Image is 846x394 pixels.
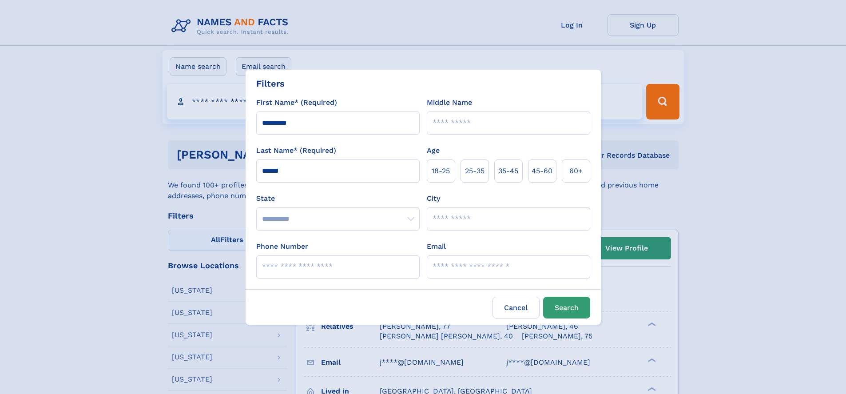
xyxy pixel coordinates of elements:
span: 45‑60 [532,166,552,176]
label: State [256,193,420,204]
button: Search [543,297,590,318]
label: Cancel [493,297,540,318]
span: 60+ [569,166,583,176]
label: Middle Name [427,97,472,108]
div: Filters [256,77,285,90]
span: 18‑25 [432,166,450,176]
label: Phone Number [256,241,308,252]
label: Age [427,145,440,156]
span: 35‑45 [498,166,518,176]
label: Last Name* (Required) [256,145,336,156]
label: Email [427,241,446,252]
label: First Name* (Required) [256,97,337,108]
label: City [427,193,440,204]
span: 25‑35 [465,166,485,176]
